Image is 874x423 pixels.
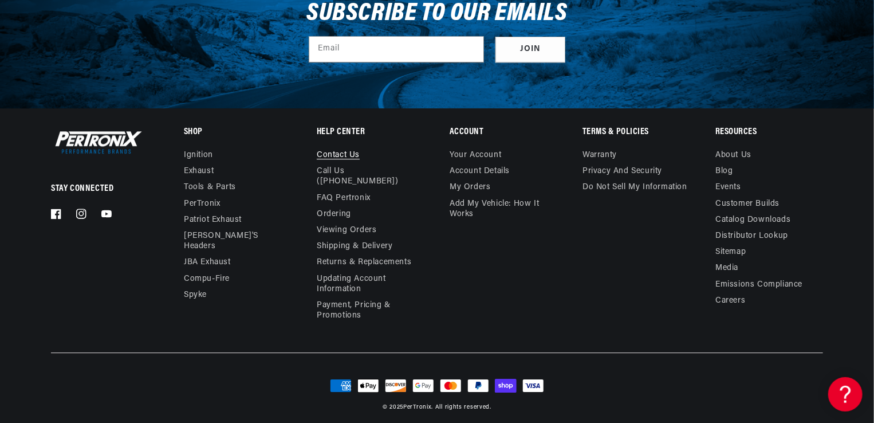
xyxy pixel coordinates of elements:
a: Your account [450,150,501,163]
a: Sitemap [715,244,746,260]
a: Do not sell my information [582,179,687,195]
a: Distributor Lookup [715,228,788,244]
input: Email [309,37,483,62]
a: Blog [715,163,733,179]
a: FAQ Pertronix [317,190,371,206]
a: Spyke [184,287,207,303]
a: Careers [715,293,745,309]
a: Compu-Fire [184,271,230,287]
small: All rights reserved. [435,404,491,410]
a: Shipping & Delivery [317,238,392,254]
a: Catalog Downloads [715,212,790,228]
p: Stay Connected [51,183,147,195]
a: Customer Builds [715,196,779,212]
a: Ignition [184,150,213,163]
h3: Subscribe to our emails [306,3,568,25]
a: Viewing Orders [317,222,376,238]
a: Events [715,179,741,195]
a: Payment, Pricing & Promotions [317,297,424,324]
a: Exhaust [184,163,214,179]
a: Emissions compliance [715,277,802,293]
img: Pertronix [51,128,143,156]
a: Patriot Exhaust [184,212,242,228]
a: JBA Exhaust [184,254,231,271]
a: PerTronix [184,196,220,212]
a: Account details [450,163,510,179]
button: Subscribe [495,37,565,62]
a: About Us [715,150,751,163]
a: PerTronix [403,404,431,410]
a: Ordering [317,206,351,222]
a: Media [715,260,738,276]
a: Updating Account Information [317,271,415,297]
a: Warranty [582,150,617,163]
a: Tools & Parts [184,179,236,195]
small: © 2025 . [383,404,433,410]
a: Call Us ([PHONE_NUMBER]) [317,163,415,190]
a: Add My Vehicle: How It Works [450,196,557,222]
a: My orders [450,179,490,195]
a: Contact us [317,150,360,163]
a: Privacy and Security [582,163,662,179]
a: [PERSON_NAME]'s Headers [184,228,282,254]
a: Returns & Replacements [317,254,411,271]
